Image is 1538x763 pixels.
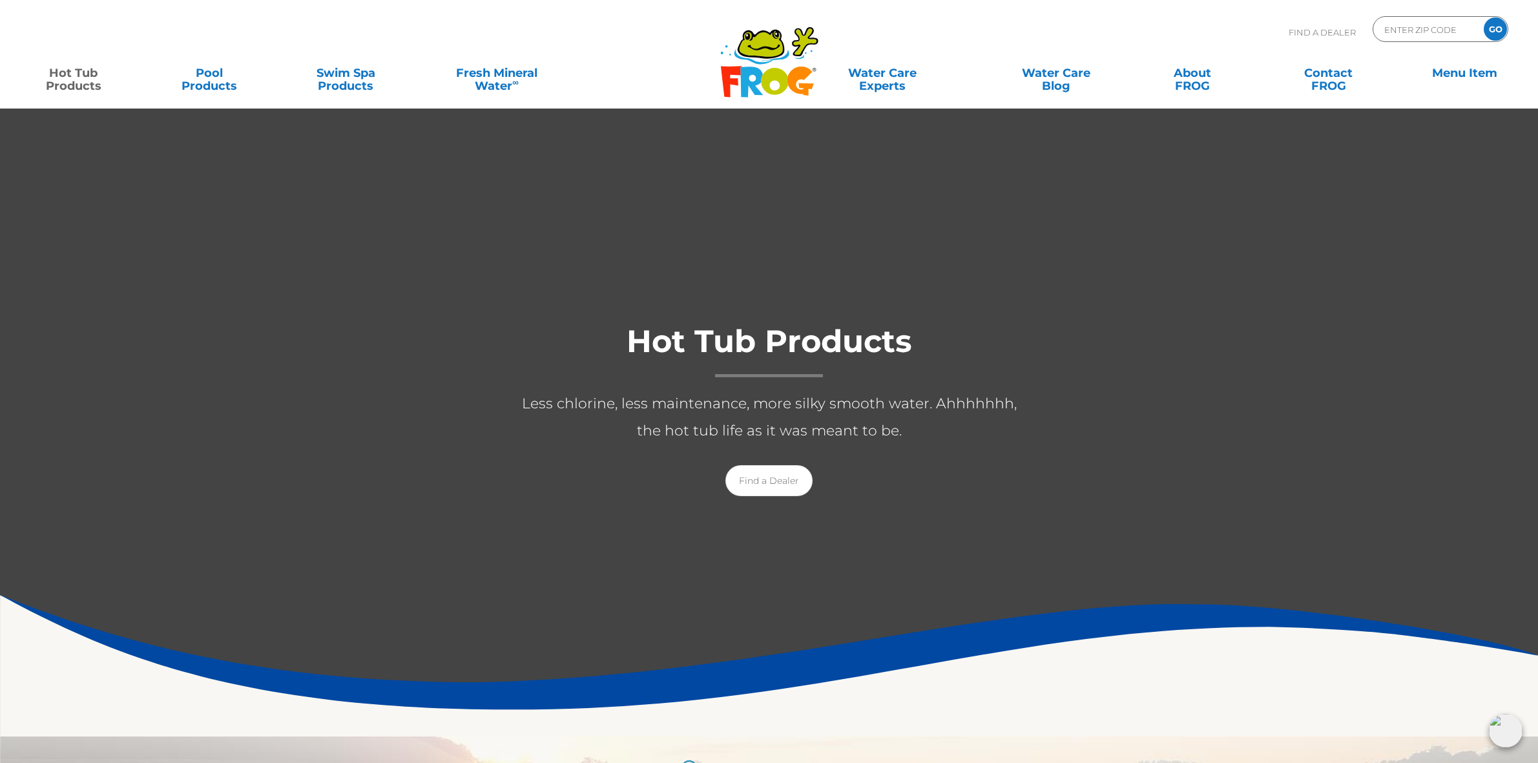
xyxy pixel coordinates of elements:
a: Water CareExperts [784,60,981,86]
a: Fresh MineralWater∞ [421,60,572,86]
a: Find a Dealer [725,465,813,496]
a: Swim SpaProducts [285,60,406,86]
h1: Hot Tub Products [511,324,1028,377]
a: Menu Item [1404,60,1525,86]
a: Water CareBlog [996,60,1117,86]
sup: ∞ [512,77,519,87]
p: Find A Dealer [1289,16,1356,48]
a: Hot TubProducts [13,60,134,86]
p: Less chlorine, less maintenance, more silky smooth water. Ahhhhhhh, the hot tub life as it was me... [511,390,1028,444]
input: GO [1484,17,1507,41]
img: openIcon [1489,714,1522,747]
a: ContactFROG [1268,60,1389,86]
input: Zip Code Form [1383,20,1470,39]
a: AboutFROG [1132,60,1252,86]
a: PoolProducts [149,60,270,86]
